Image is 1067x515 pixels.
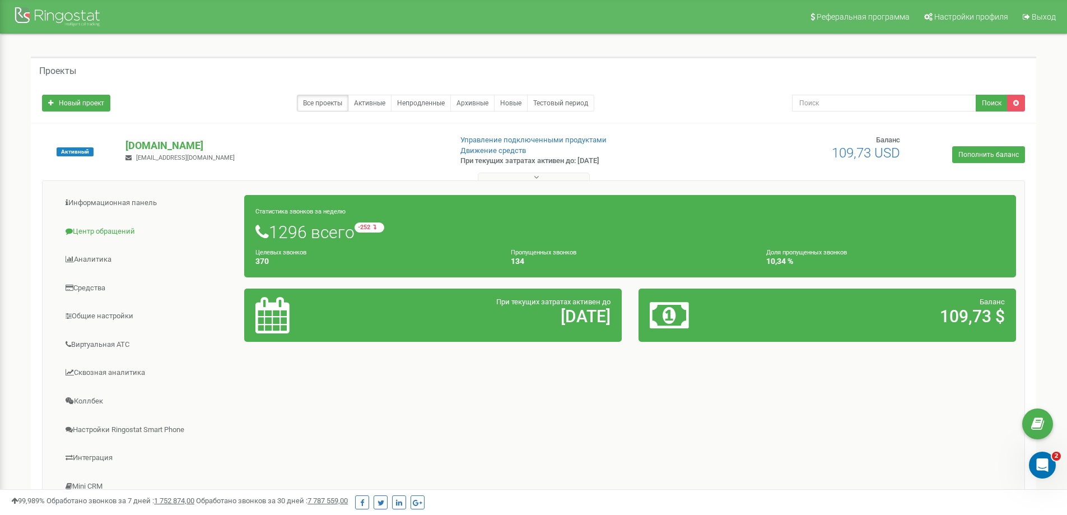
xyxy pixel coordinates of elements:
a: Аналитика [51,246,245,273]
a: Новый проект [42,95,110,112]
span: Настройки профиля [934,12,1008,21]
span: При текущих затратах активен до [496,298,611,306]
span: Баланс [980,298,1005,306]
a: Пополнить баланс [952,146,1025,163]
a: Центр обращений [51,218,245,245]
a: Сквозная аналитика [51,359,245,387]
small: Статистика звонков за неделю [255,208,346,215]
a: Информационная панель [51,189,245,217]
iframe: Intercom live chat [1029,452,1056,479]
span: 2 [1052,452,1061,461]
h2: 109,73 $ [774,307,1005,326]
a: Общие настройки [51,303,245,330]
a: Управление подключенными продуктами [460,136,607,144]
a: Настройки Ringostat Smart Phone [51,416,245,444]
a: Архивные [450,95,495,112]
a: Mini CRM [51,473,245,500]
a: Все проекты [297,95,348,112]
span: Обработано звонков за 30 дней : [196,497,348,505]
input: Поиск [792,95,976,112]
a: Коллбек [51,388,245,415]
h5: Проекты [39,66,76,76]
span: Активный [57,147,94,156]
span: [EMAIL_ADDRESS][DOMAIN_NAME] [136,154,235,161]
small: Целевых звонков [255,249,306,256]
h1: 1296 всего [255,222,1005,242]
small: Пропущенных звонков [511,249,576,256]
span: Реферальная программа [817,12,910,21]
u: 7 787 559,00 [307,497,348,505]
a: Интеграция [51,444,245,472]
span: 109,73 USD [832,145,900,161]
a: Новые [494,95,528,112]
span: Выход [1032,12,1056,21]
a: Средства [51,275,245,302]
small: -252 [355,222,384,233]
span: 99,989% [11,497,45,505]
u: 1 752 874,00 [154,497,194,505]
h4: 134 [511,257,749,266]
span: Обработано звонков за 7 дней : [46,497,194,505]
h2: [DATE] [379,307,611,326]
h4: 370 [255,257,494,266]
span: Баланс [876,136,900,144]
button: Поиск [976,95,1008,112]
small: Доля пропущенных звонков [766,249,847,256]
p: [DOMAIN_NAME] [125,138,442,153]
a: Тестовый период [527,95,594,112]
a: Непродленные [391,95,451,112]
a: Движение средств [460,146,526,155]
p: При текущих затратах активен до: [DATE] [460,156,693,166]
h4: 10,34 % [766,257,1005,266]
a: Активные [348,95,392,112]
a: Виртуальная АТС [51,331,245,359]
